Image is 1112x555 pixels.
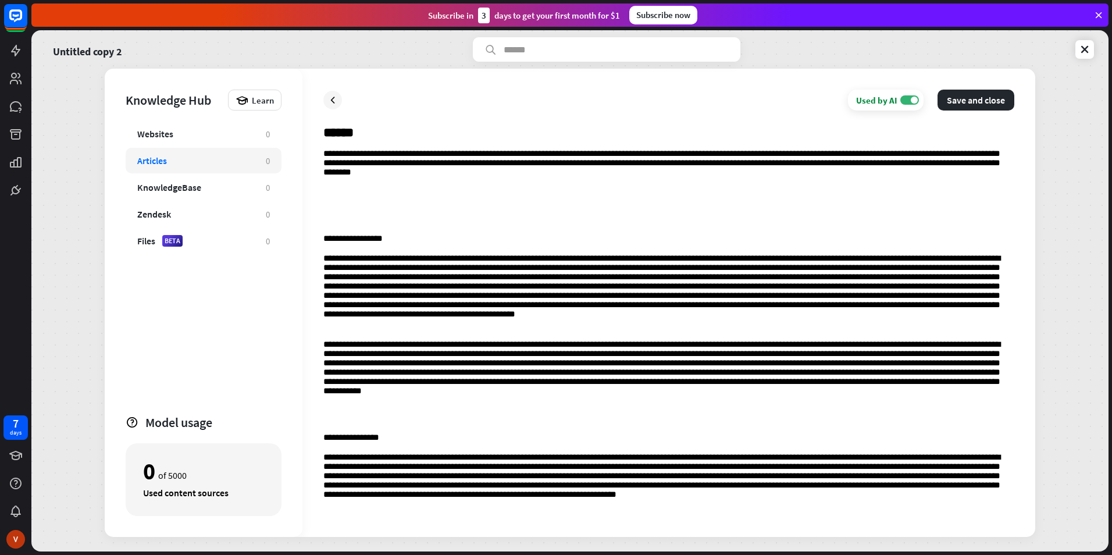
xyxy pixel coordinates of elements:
div: 0 [266,129,270,140]
button: Save and close [938,90,1014,111]
div: Model usage [145,414,281,431]
div: Articles [137,155,167,166]
div: Knowledge Hub [126,92,222,108]
div: of 5000 [143,461,264,481]
div: Subscribe in days to get your first month for $1 [428,8,620,23]
div: 0 [266,182,270,193]
div: Websites [137,128,173,140]
div: days [10,429,22,437]
div: Files [137,235,155,247]
button: Open LiveChat chat widget [9,5,44,40]
a: Untitled copy 2 [53,37,122,62]
div: KnowledgeBase [137,182,201,193]
div: 0 [266,236,270,247]
span: Learn [252,95,274,106]
div: Used content sources [143,487,264,499]
div: 0 [266,209,270,220]
div: BETA [162,235,183,247]
div: 0 [266,155,270,166]
div: Used by AI [856,95,897,106]
div: 0 [143,461,155,481]
div: Subscribe now [629,6,697,24]
div: 3 [478,8,490,23]
div: Zendesk [137,208,171,220]
a: 7 days [3,415,28,440]
div: 7 [13,418,19,429]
